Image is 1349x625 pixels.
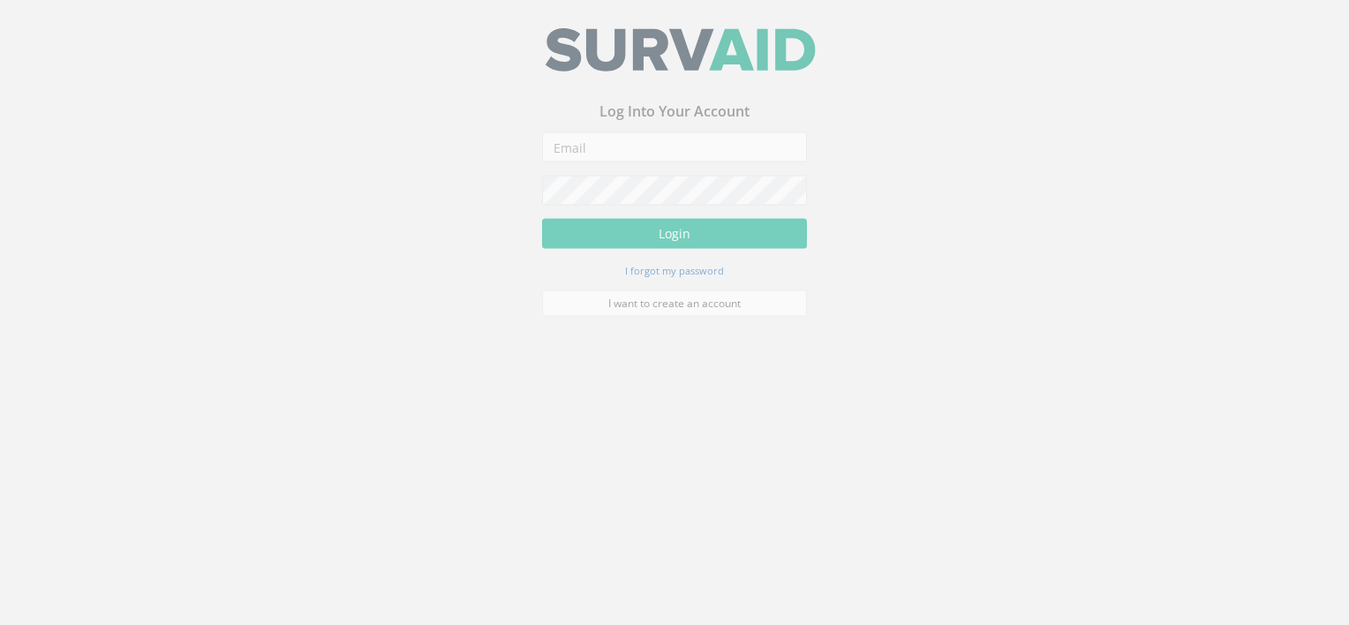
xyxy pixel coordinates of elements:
[542,111,807,127] h3: Log Into Your Account
[625,269,724,285] a: I forgot my password
[542,297,807,324] a: I want to create an account
[542,226,807,256] button: Login
[625,271,724,284] small: I forgot my password
[542,139,807,169] input: Email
